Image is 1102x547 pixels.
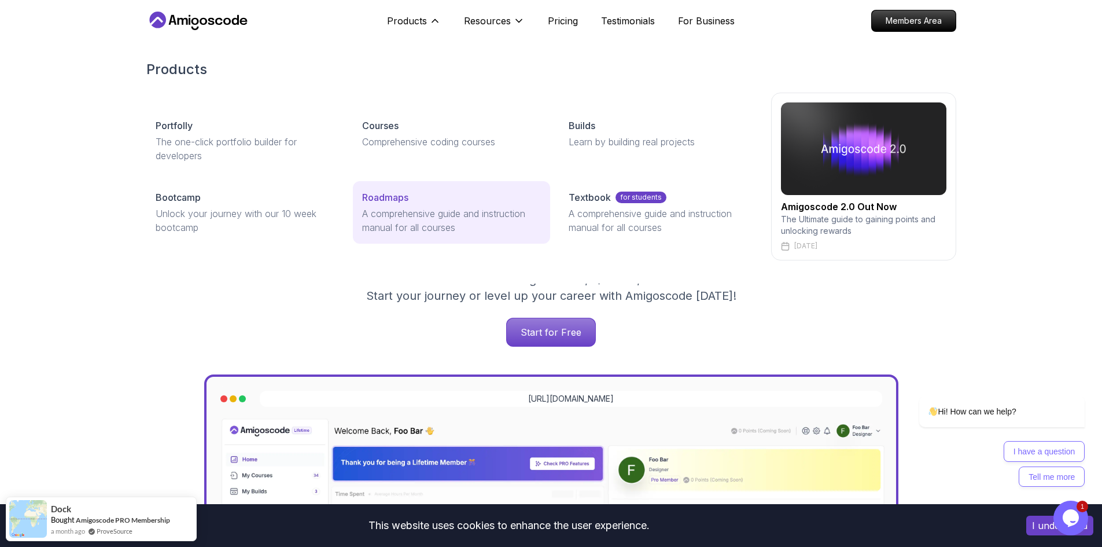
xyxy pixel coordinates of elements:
[569,207,747,234] p: A comprehensive guide and instruction manual for all courses
[9,500,47,538] img: provesource social proof notification image
[51,526,85,536] span: a month ago
[559,109,757,158] a: BuildsLearn by building real projects
[506,318,596,347] a: Start for Free
[1053,501,1090,535] iframe: chat widget
[362,190,408,204] p: Roadmaps
[569,190,611,204] p: Textbook
[464,14,511,28] p: Resources
[156,135,334,163] p: The one-click portfolio builder for developers
[507,318,595,346] p: Start for Free
[528,393,614,405] a: [URL][DOMAIN_NAME]
[362,119,399,133] p: Courses
[1026,516,1093,535] button: Accept cookies
[872,10,956,31] p: Members Area
[548,14,578,28] a: Pricing
[156,119,193,133] p: Portfolly
[781,214,946,237] p: The Ultimate guide to gaining points and unlocking rewards
[678,14,735,28] a: For Business
[156,207,334,234] p: Unlock your journey with our 10 week bootcamp
[771,93,956,260] a: amigoscode 2.0Amigoscode 2.0 Out NowThe Ultimate guide to gaining points and unlocking rewards[DATE]
[387,14,427,28] p: Products
[51,504,71,514] span: Dock
[781,200,946,214] h2: Amigoscode 2.0 Out Now
[387,14,441,37] button: Products
[794,241,817,251] p: [DATE]
[9,513,1009,538] div: This website uses cookies to enhance the user experience.
[76,516,170,524] a: Amigoscode PRO Membership
[146,109,344,172] a: PortfollyThe one-click portfolio builder for developers
[362,207,541,234] p: A comprehensive guide and instruction manual for all courses
[559,181,757,244] a: Textbookfor studentsA comprehensive guide and instruction manual for all courses
[156,190,201,204] p: Bootcamp
[569,119,595,133] p: Builds
[781,102,946,195] img: amigoscode 2.0
[464,14,525,37] button: Resources
[882,291,1090,495] iframe: chat widget
[357,271,746,304] p: Get unlimited access to coding , , and . Start your journey or level up your career with Amigosco...
[616,192,666,203] p: for students
[569,135,747,149] p: Learn by building real projects
[871,10,956,32] a: Members Area
[353,109,550,158] a: CoursesComprehensive coding courses
[601,14,655,28] a: Testimonials
[146,60,956,79] h2: Products
[146,181,344,244] a: BootcampUnlock your journey with our 10 week bootcamp
[362,135,541,149] p: Comprehensive coding courses
[51,515,75,524] span: Bought
[97,526,132,536] a: ProveSource
[353,181,550,244] a: RoadmapsA comprehensive guide and instruction manual for all courses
